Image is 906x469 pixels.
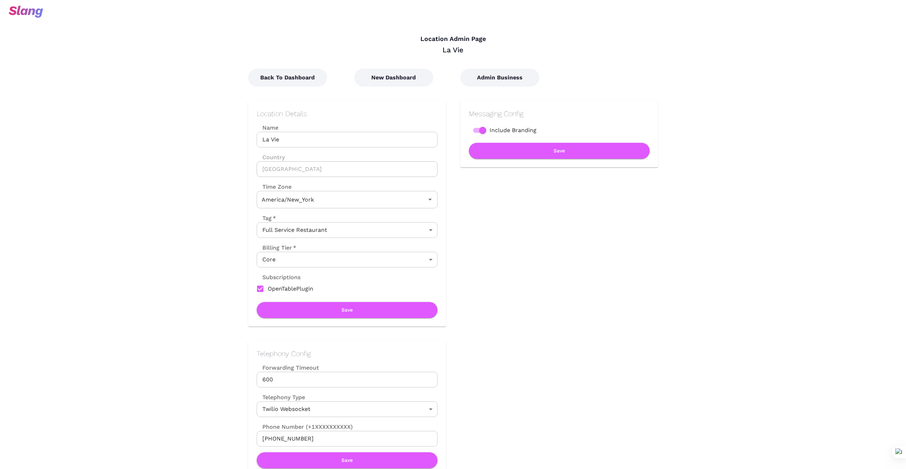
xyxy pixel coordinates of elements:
span: OpenTablePlugin [268,285,313,293]
label: Tag [257,214,276,222]
label: Forwarding Timeout [257,364,438,372]
label: Subscriptions [257,273,300,281]
label: Billing Tier [257,244,296,252]
label: Country [257,153,438,161]
h4: Location Admin Page [248,35,658,43]
button: Save [257,452,438,468]
div: Core [257,252,438,267]
h2: Telephony Config [257,349,438,358]
button: New Dashboard [354,69,433,87]
button: Save [469,143,650,159]
a: Admin Business [460,74,539,81]
a: New Dashboard [354,74,433,81]
label: Name [257,124,438,132]
button: Save [257,302,438,318]
h2: Location Details [257,109,438,118]
label: Time Zone [257,183,438,191]
div: Twilio Websocket [257,401,438,417]
div: Full Service Restaurant [257,222,438,238]
label: Phone Number (+1XXXXXXXXXX) [257,423,438,431]
span: Include Branding [489,126,536,135]
h2: Messaging Config [469,109,650,118]
div: La Vie [248,45,658,54]
button: Admin Business [460,69,539,87]
button: Open [425,194,435,204]
label: Telephony Type [257,393,305,401]
img: svg+xml;base64,PHN2ZyB3aWR0aD0iOTciIGhlaWdodD0iMzQiIHZpZXdCb3g9IjAgMCA5NyAzNCIgZmlsbD0ibm9uZSIgeG... [9,6,43,18]
button: Back To Dashboard [248,69,327,87]
a: Back To Dashboard [248,74,327,81]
